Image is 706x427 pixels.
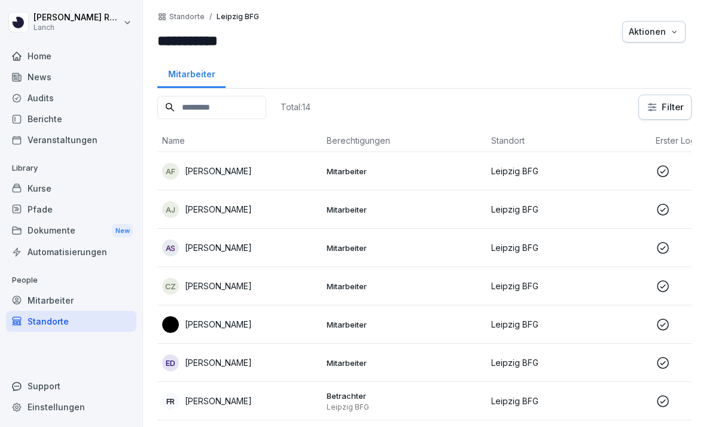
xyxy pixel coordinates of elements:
div: CZ [162,278,179,295]
p: Library [6,159,136,178]
p: Mitarbeiter [327,319,482,330]
a: Mitarbeiter [157,57,226,88]
a: Veranstaltungen [6,129,136,150]
p: [PERSON_NAME] [185,318,252,331]
a: Kurse [6,178,136,199]
div: Aktionen [629,25,679,38]
div: FR [162,393,179,410]
p: [PERSON_NAME] [185,280,252,292]
a: Berichte [6,108,136,129]
p: [PERSON_NAME] [185,395,252,407]
a: Einstellungen [6,396,136,417]
p: Leipzig BFG [491,395,646,407]
a: Home [6,46,136,66]
p: Leipzig BFG [327,402,482,412]
p: [PERSON_NAME] [185,241,252,254]
p: / [209,13,212,21]
p: Leipzig BFG [491,203,646,216]
div: AF [162,163,179,180]
a: Automatisierungen [6,241,136,262]
div: New [112,224,133,238]
p: Mitarbeiter [327,243,482,253]
th: Berechtigungen [322,129,486,152]
p: Leipzig BFG [491,241,646,254]
img: h2meczspwsedmluuglg6fadu.png [162,316,179,333]
a: News [6,66,136,87]
a: Standorte [6,311,136,332]
p: [PERSON_NAME] Renner [34,13,121,23]
p: Total: 14 [281,101,311,113]
p: Leipzig BFG [491,356,646,369]
p: Lanch [34,23,121,32]
p: Standorte [169,13,205,21]
p: [PERSON_NAME] [185,203,252,216]
a: DokumenteNew [6,220,136,242]
button: Filter [639,95,691,119]
div: AS [162,240,179,256]
p: Mitarbeiter [327,204,482,215]
p: Leipzig BFG [491,318,646,331]
p: Leipzig BFG [217,13,259,21]
p: Mitarbeiter [327,358,482,368]
p: Mitarbeiter [327,166,482,177]
div: Dokumente [6,220,136,242]
p: People [6,271,136,290]
button: Aktionen [622,21,686,43]
a: Pfade [6,199,136,220]
p: Leipzig BFG [491,165,646,177]
div: ED [162,355,179,371]
div: Support [6,375,136,396]
p: [PERSON_NAME] [185,356,252,369]
div: Filter [646,101,684,113]
p: [PERSON_NAME] [185,165,252,177]
div: AJ [162,201,179,218]
p: Leipzig BFG [491,280,646,292]
th: Name [157,129,322,152]
a: Mitarbeiter [6,290,136,311]
a: Audits [6,87,136,108]
th: Standort [486,129,651,152]
p: Betrachter [327,390,482,401]
p: Mitarbeiter [327,281,482,292]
